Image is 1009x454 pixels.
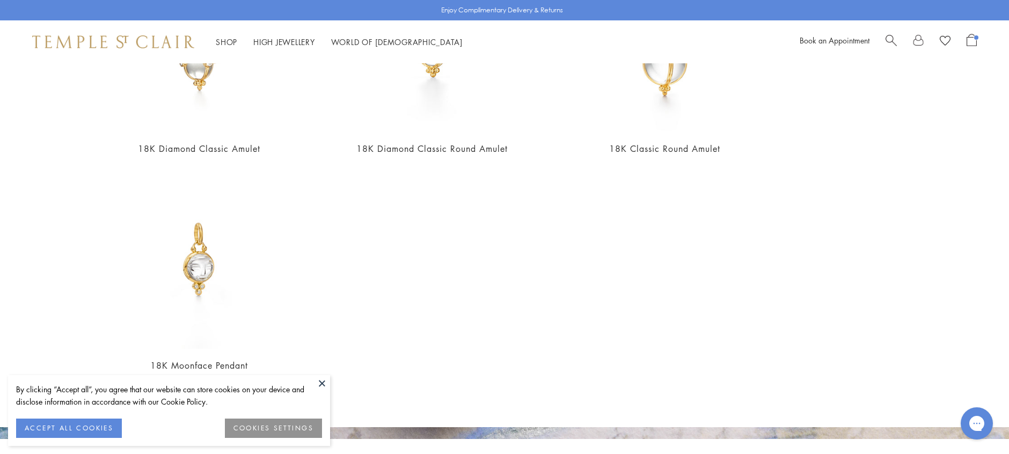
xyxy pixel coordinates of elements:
[967,34,977,50] a: Open Shopping Bag
[253,36,315,47] a: High JewelleryHigh Jewellery
[216,35,463,49] nav: Main navigation
[32,35,194,48] img: Temple St. Clair
[109,170,289,349] img: P71852-CRMNFC10
[138,143,260,155] a: 18K Diamond Classic Amulet
[441,5,563,16] p: Enjoy Complimentary Delivery & Returns
[955,404,998,443] iframe: Gorgias live chat messenger
[356,143,508,155] a: 18K Diamond Classic Round Amulet
[175,374,223,386] span: From
[225,419,322,438] button: COOKIES SETTINGS
[150,360,248,371] a: 18K Moonface Pendant
[216,36,237,47] a: ShopShop
[609,143,720,155] a: 18K Classic Round Amulet
[940,34,950,50] a: View Wishlist
[800,35,869,46] a: Book an Appointment
[16,419,122,438] button: ACCEPT ALL COOKIES
[16,383,322,408] div: By clicking “Accept all”, you agree that our website can store cookies on your device and disclos...
[331,36,463,47] a: World of [DEMOGRAPHIC_DATA]World of [DEMOGRAPHIC_DATA]
[886,34,897,50] a: Search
